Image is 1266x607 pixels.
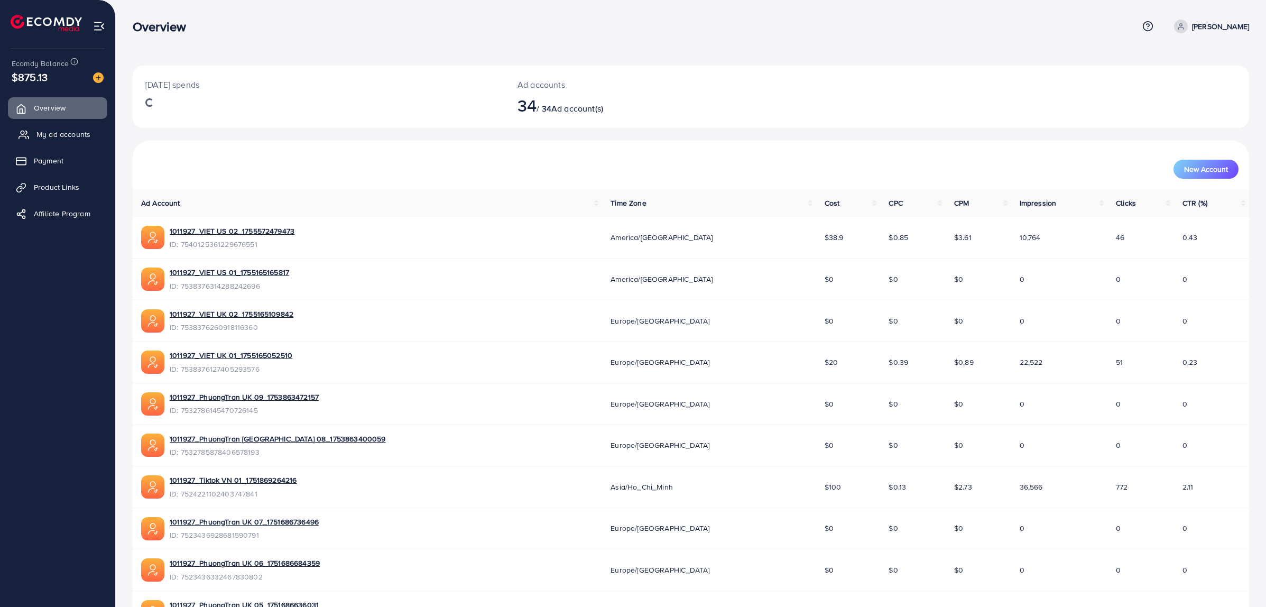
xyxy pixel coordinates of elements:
span: 22,522 [1020,357,1043,367]
span: $3.61 [954,232,972,243]
span: $0.39 [889,357,908,367]
span: 0 [1116,440,1121,450]
span: ID: 7523436928681590791 [170,530,319,540]
span: $0 [954,316,963,326]
span: $0 [954,399,963,409]
span: CTR (%) [1182,198,1207,208]
span: ID: 7538376314288242696 [170,281,289,291]
span: $0.13 [889,482,906,492]
span: 0 [1020,274,1024,284]
span: CPC [889,198,902,208]
span: $0 [889,565,898,575]
span: ID: 7532785878406578193 [170,447,385,457]
span: ID: 7540125361229676551 [170,239,294,250]
span: $0 [825,523,834,534]
span: ID: 7532786145470726145 [170,405,319,416]
span: $0 [954,440,963,450]
span: $0 [889,274,898,284]
span: 0 [1020,523,1024,534]
span: ID: 7538376260918116360 [170,322,293,333]
img: logo [11,15,82,31]
img: ic-ads-acc.e4c84228.svg [141,434,164,457]
span: $0.89 [954,357,974,367]
span: $0 [825,274,834,284]
span: 772 [1116,482,1128,492]
span: Europe/[GEOGRAPHIC_DATA] [611,565,709,575]
span: 0 [1116,316,1121,326]
img: image [93,72,104,83]
span: 51 [1116,357,1123,367]
span: 46 [1116,232,1124,243]
span: America/[GEOGRAPHIC_DATA] [611,274,713,284]
span: 0 [1182,565,1187,575]
span: $0.85 [889,232,908,243]
span: $875.13 [12,69,48,85]
a: 1011927_VIET UK 02_1755165109842 [170,309,293,319]
a: My ad accounts [8,124,107,145]
span: 0 [1116,274,1121,284]
span: Product Links [34,182,79,192]
span: Ecomdy Balance [12,58,69,69]
span: ID: 7524221102403747841 [170,489,297,499]
span: 0 [1020,565,1024,575]
a: 1011927_VIET US 01_1755165165817 [170,267,289,278]
span: $2.73 [954,482,972,492]
a: 1011927_VIET US 02_1755572479473 [170,226,294,236]
a: 1011927_PhuongTran UK 07_1751686736496 [170,517,319,527]
a: 1011927_VIET UK 01_1755165052510 [170,350,292,361]
a: Overview [8,97,107,118]
span: Europe/[GEOGRAPHIC_DATA] [611,523,709,534]
img: ic-ads-acc.e4c84228.svg [141,558,164,582]
span: 0 [1182,399,1187,409]
span: $0 [889,316,898,326]
img: ic-ads-acc.e4c84228.svg [141,475,164,499]
span: 0 [1020,316,1024,326]
span: Cost [825,198,840,208]
img: ic-ads-acc.e4c84228.svg [141,268,164,291]
span: America/[GEOGRAPHIC_DATA] [611,232,713,243]
button: New Account [1173,160,1239,179]
span: 34 [518,93,537,117]
a: Product Links [8,177,107,198]
span: Europe/[GEOGRAPHIC_DATA] [611,357,709,367]
p: [PERSON_NAME] [1192,20,1249,33]
span: $0 [825,399,834,409]
img: ic-ads-acc.e4c84228.svg [141,392,164,416]
span: My ad accounts [36,129,90,140]
span: 10,764 [1020,232,1041,243]
span: Europe/[GEOGRAPHIC_DATA] [611,440,709,450]
span: 0 [1020,440,1024,450]
span: Ad account(s) [551,103,603,114]
span: Europe/[GEOGRAPHIC_DATA] [611,399,709,409]
span: 2.11 [1182,482,1194,492]
span: ID: 7538376127405293576 [170,364,292,374]
span: Impression [1020,198,1057,208]
span: Overview [34,103,66,113]
p: Ad accounts [518,78,771,91]
span: $0 [825,440,834,450]
span: 0.23 [1182,357,1198,367]
a: [PERSON_NAME] [1170,20,1249,33]
span: $0 [954,523,963,534]
span: $0 [825,316,834,326]
span: $0 [889,523,898,534]
img: menu [93,20,105,32]
h3: Overview [133,19,195,34]
span: Asia/Ho_Chi_Minh [611,482,673,492]
p: [DATE] spends [145,78,492,91]
a: Payment [8,150,107,171]
span: $20 [825,357,838,367]
span: New Account [1184,165,1228,173]
span: Affiliate Program [34,208,90,219]
span: 36,566 [1020,482,1043,492]
span: 0 [1020,399,1024,409]
span: Europe/[GEOGRAPHIC_DATA] [611,316,709,326]
a: 1011927_PhuongTran UK 09_1753863472157 [170,392,319,402]
span: Ad Account [141,198,180,208]
img: ic-ads-acc.e4c84228.svg [141,309,164,333]
img: ic-ads-acc.e4c84228.svg [141,226,164,249]
img: ic-ads-acc.e4c84228.svg [141,351,164,374]
span: ID: 7523436332467830802 [170,572,320,582]
img: ic-ads-acc.e4c84228.svg [141,517,164,540]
